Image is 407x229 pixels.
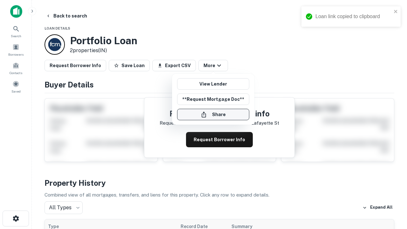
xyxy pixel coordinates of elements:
a: View Lender [177,78,249,90]
iframe: Chat Widget [375,158,407,188]
button: **Request Mortgage Doc** [177,94,249,105]
div: Loan link copied to clipboard [315,13,392,20]
button: close [394,9,398,15]
button: Share [177,109,249,120]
